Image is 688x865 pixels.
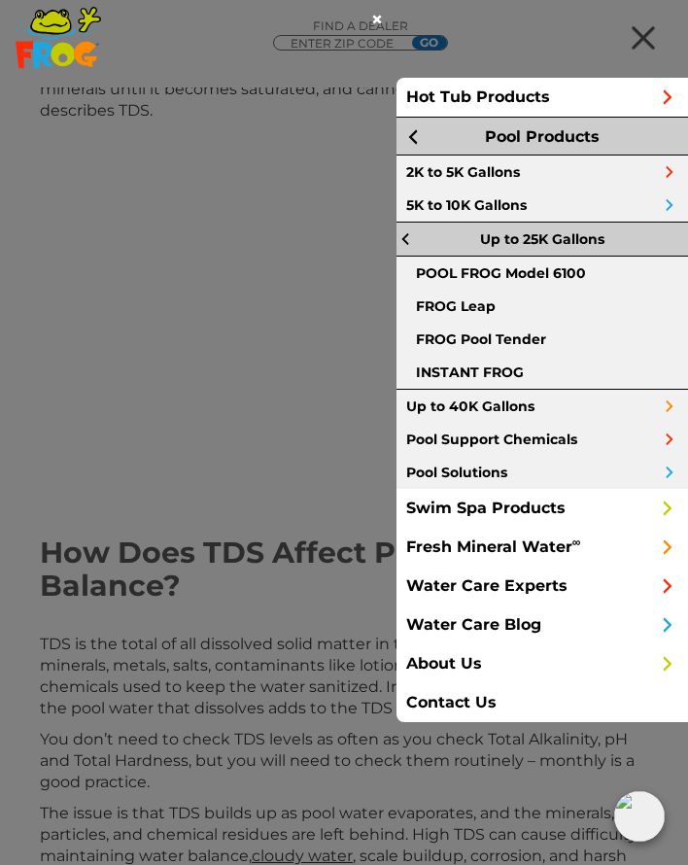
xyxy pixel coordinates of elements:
a: About Us [396,644,688,683]
a: Pool Support Chemicals [396,423,688,456]
img: openIcon [614,791,665,842]
a: POOL FROG Model 6100 [396,257,688,290]
a: Pool Products [396,117,688,156]
a: Contact Us [396,683,688,722]
a: FROG Pool Tender [396,323,688,356]
a: Water Care Blog [396,605,688,644]
a: 2K to 5K Gallons [396,156,688,189]
a: Up to 40K Gallons [396,390,688,423]
a: Hot Tub Products [396,78,688,117]
a: 5K to 10K Gallons [396,189,688,222]
a: INSTANT FROG [396,356,688,389]
a: Fresh Mineral Water∞ [396,528,688,567]
a: FROG Leap [396,290,688,323]
sup: ∞ [572,535,581,549]
a: Swim Spa Products [396,489,688,528]
a: Up to 25K Gallons [396,222,688,257]
a: Pool Solutions [396,456,688,489]
a: Water Care Experts [396,567,688,605]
